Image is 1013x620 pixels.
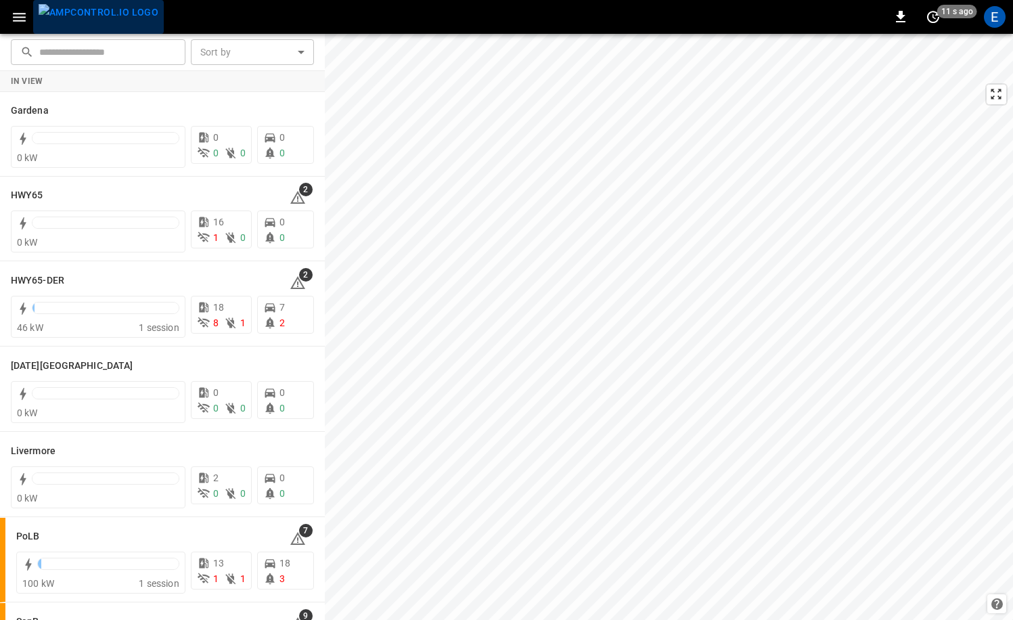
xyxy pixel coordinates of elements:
[139,322,179,333] span: 1 session
[240,573,246,584] span: 1
[22,578,54,589] span: 100 kW
[299,268,313,282] span: 2
[240,317,246,328] span: 1
[213,387,219,398] span: 0
[11,188,43,203] h6: HWY65
[17,407,38,418] span: 0 kW
[279,387,285,398] span: 0
[279,132,285,143] span: 0
[213,403,219,414] span: 0
[279,488,285,499] span: 0
[17,237,38,248] span: 0 kW
[279,302,285,313] span: 7
[325,34,1013,620] canvas: Map
[299,183,313,196] span: 2
[213,558,224,569] span: 13
[240,403,246,414] span: 0
[11,444,55,459] h6: Livermore
[11,76,43,86] strong: In View
[279,317,285,328] span: 2
[279,472,285,483] span: 0
[922,6,944,28] button: set refresh interval
[279,573,285,584] span: 3
[240,488,246,499] span: 0
[213,472,219,483] span: 2
[279,403,285,414] span: 0
[16,529,39,544] h6: PoLB
[279,232,285,243] span: 0
[213,132,219,143] span: 0
[39,4,158,21] img: ampcontrol.io logo
[213,217,224,227] span: 16
[213,573,219,584] span: 1
[17,493,38,504] span: 0 kW
[213,317,219,328] span: 8
[11,273,64,288] h6: HWY65-DER
[213,148,219,158] span: 0
[279,148,285,158] span: 0
[213,302,224,313] span: 18
[299,524,313,537] span: 7
[213,488,219,499] span: 0
[984,6,1006,28] div: profile-icon
[279,558,290,569] span: 18
[17,152,38,163] span: 0 kW
[937,5,977,18] span: 11 s ago
[17,322,43,333] span: 46 kW
[11,104,49,118] h6: Gardena
[11,359,133,374] h6: Karma Center
[240,148,246,158] span: 0
[240,232,246,243] span: 0
[213,232,219,243] span: 1
[279,217,285,227] span: 0
[139,578,179,589] span: 1 session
